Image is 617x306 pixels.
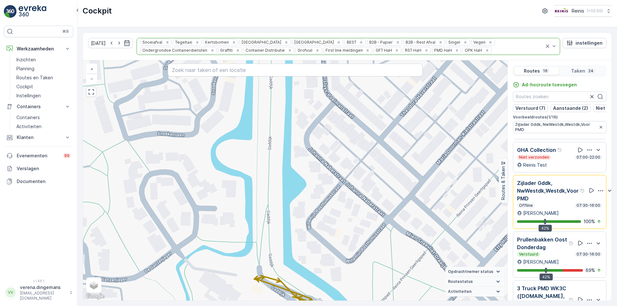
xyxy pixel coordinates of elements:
[513,92,606,102] input: Routes zoeken
[404,39,436,45] div: B2B - Rest Afval
[283,40,290,45] div: Remove Prullenbakken
[17,178,71,185] p: Documenten
[335,40,342,45] div: Remove Huis aan Huis
[173,39,193,45] div: Tegeltaxi
[17,103,60,110] p: Containers
[203,39,230,45] div: Kertsbomen
[463,47,483,53] div: OPK HaH
[14,73,73,82] a: Routes en Taken
[83,6,112,16] p: Cockpit
[572,8,584,14] p: Reinis
[4,42,73,55] button: Werkzaamheden
[14,64,73,73] a: Planning
[569,241,574,246] div: help tooltippictogram
[513,115,606,120] p: Voorbeeldroutes ( 1 / 16 )
[448,289,471,294] span: Activiteiten
[62,29,69,34] p: ⌘B
[487,40,494,45] div: Remove Vegen
[524,68,540,74] p: Routes
[286,48,293,53] div: Remove Container Distributie
[230,40,237,45] div: Remove Kertsbomen
[571,68,585,74] p: Taken
[554,7,569,14] img: Reinis-Logo-Vrijstaand_Tekengebied-1-copy2_aBO4n7j.png
[4,149,73,162] a: Evenementen99
[4,5,17,18] img: logo
[85,292,106,301] a: Dit gebied openen in Google Maps (er wordt een nieuw venster geopend)
[87,64,96,74] a: In zoomen
[164,40,171,45] div: Remove Snoeiafval
[16,92,41,99] p: Instellingen
[484,48,491,53] div: Remove OPK HaH
[14,91,73,100] a: Instellingen
[64,153,69,158] p: 99
[17,165,71,172] p: Verslagen
[16,123,41,130] p: Activiteiten
[515,105,545,111] p: Verstuurd (7)
[448,279,473,284] span: Routestatus
[540,274,553,281] div: 42%
[550,104,591,112] button: Aanstaande (2)
[345,39,357,45] div: BEST
[87,278,101,292] a: Layers
[513,104,548,112] button: Verstuurd (7)
[584,218,595,225] p: 100 %
[140,47,208,53] div: Ondergrondse Containerdiensten
[576,252,601,257] p: 07:30-16:00
[445,287,504,297] summary: Activiteiten
[522,82,577,88] p: Ad-hocroute toevoegen
[364,48,371,53] div: Remove First line meldingen
[4,279,73,283] span: v 1.48.1
[16,74,53,81] p: Routes en Taken
[5,287,16,298] div: VV
[296,47,313,53] div: Grofvuil
[523,210,559,216] p: [PERSON_NAME]
[17,46,60,52] p: Werkzaamheden
[85,292,106,301] img: Google
[576,203,601,208] p: 07:30-16:00
[87,74,96,83] a: Uitzoomen
[446,39,461,45] div: Singel
[453,48,461,53] div: Remove PMD HaH
[445,277,504,287] summary: Routestatus
[518,203,533,208] p: Offline
[234,48,241,53] div: Remove Graffiti
[580,188,585,193] div: help tooltippictogram
[168,64,423,76] input: Zoek naar taken of een locatie
[432,47,453,53] div: PMD HaH
[539,225,552,232] div: 42%
[515,122,597,132] span: Zijlader Gddk, NwWestdk,Westdk,Voor PMD
[374,47,393,53] div: GFT HaH
[90,76,94,81] span: −
[90,66,93,72] span: +
[4,284,73,301] button: VVverena.dingemans[EMAIL_ADDRESS][DOMAIN_NAME]
[292,39,335,45] div: [GEOGRAPHIC_DATA]
[19,5,46,18] img: logo_light-DOdMpM7g.png
[4,131,73,144] button: Klanten
[542,68,548,74] p: 16
[587,8,603,13] p: ( +02:00 )
[523,259,559,265] p: [PERSON_NAME]
[14,55,73,64] a: Inzichten
[14,82,73,91] a: Cockpit
[517,146,556,154] p: GHA Collection
[500,166,506,200] p: Routes & Taken
[588,68,594,74] p: 24
[471,39,487,45] div: Vegen
[209,48,216,53] div: Remove Ondergrondse Containerdiensten
[445,267,504,277] summary: Opdrachtnemer status
[314,48,321,53] div: Remove Grofvuil
[557,147,562,153] div: help tooltippictogram
[394,40,401,45] div: Remove B2B - Papier
[16,83,33,90] p: Cockpit
[518,252,539,257] p: Verstuurd
[244,47,286,53] div: Container Distributie
[16,57,36,63] p: Inzichten
[393,48,400,53] div: Remove GFT HaH
[518,155,550,160] p: Niet verzonden
[88,38,133,48] input: dd/mm/yyyy
[218,47,234,53] div: Graffiti
[4,162,73,175] a: Verslagen
[16,114,40,121] p: Containers
[16,66,34,72] p: Planning
[517,236,568,251] p: Prullenbakken Oost Donderdag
